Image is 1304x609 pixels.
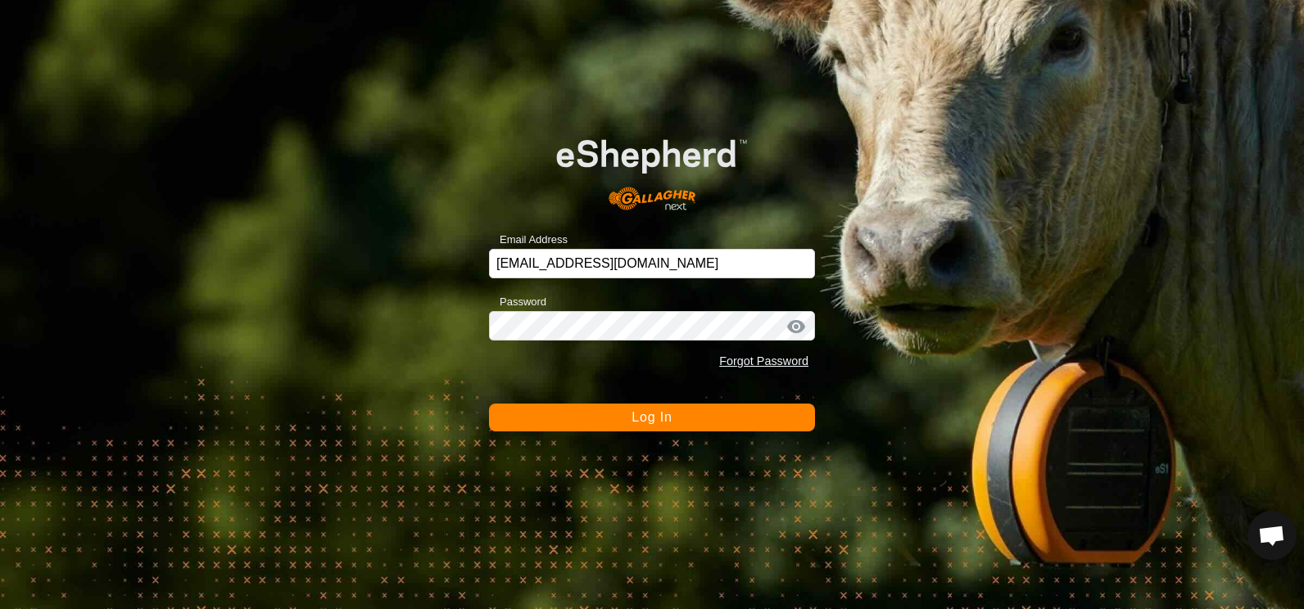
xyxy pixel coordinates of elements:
label: Password [489,294,546,310]
button: Log In [489,404,815,431]
img: E-shepherd Logo [522,112,782,223]
label: Email Address [489,232,568,248]
span: Log In [632,410,672,424]
a: Open chat [1247,511,1297,560]
input: Email Address [489,249,815,278]
a: Forgot Password [719,354,808,368]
